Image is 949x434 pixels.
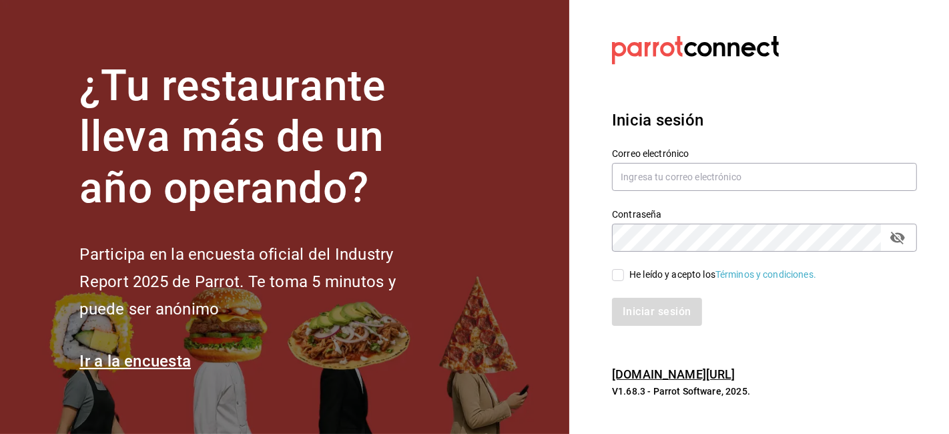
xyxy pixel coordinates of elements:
[629,268,816,282] div: He leído y acepto los
[612,149,917,158] label: Correo electrónico
[612,367,735,381] a: [DOMAIN_NAME][URL]
[79,61,440,214] h1: ¿Tu restaurante lleva más de un año operando?
[79,352,191,371] a: Ir a la encuesta
[715,269,816,280] a: Términos y condiciones.
[79,241,440,322] h2: Participa en la encuesta oficial del Industry Report 2025 de Parrot. Te toma 5 minutos y puede se...
[612,385,917,398] p: V1.68.3 - Parrot Software, 2025.
[612,210,917,219] label: Contraseña
[886,226,909,249] button: passwordField
[612,163,917,191] input: Ingresa tu correo electrónico
[612,108,917,132] h3: Inicia sesión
